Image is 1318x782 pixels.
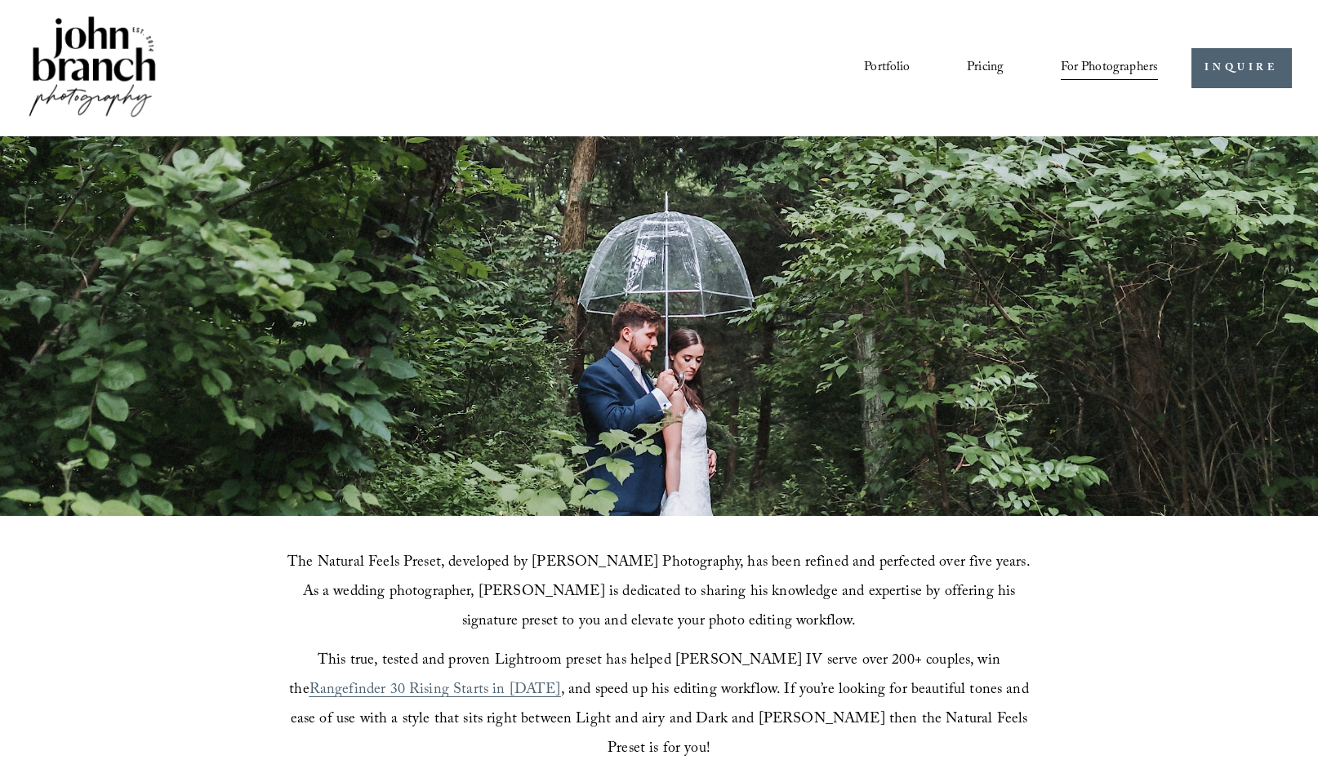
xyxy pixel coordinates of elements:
[967,54,1004,82] a: Pricing
[1191,48,1292,88] a: INQUIRE
[864,54,910,82] a: Portfolio
[1061,54,1159,82] a: folder dropdown
[289,649,1004,704] span: This true, tested and proven Lightroom preset has helped [PERSON_NAME] IV serve over 200+ couples...
[1061,56,1159,81] span: For Photographers
[291,678,1033,762] span: , and speed up his editing workflow. If you’re looking for beautiful tones and ease of use with a...
[309,678,561,704] a: Rangefinder 30 Rising Starts in [DATE]
[287,551,1035,635] span: The Natural Feels Preset, developed by [PERSON_NAME] Photography, has been refined and perfected ...
[26,13,158,123] img: John Branch IV Photography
